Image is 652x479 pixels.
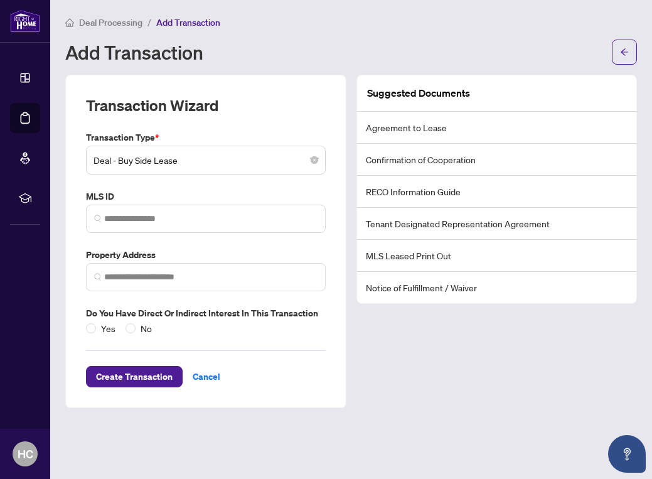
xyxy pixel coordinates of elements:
[357,176,637,208] li: RECO Information Guide
[96,321,120,335] span: Yes
[86,131,326,144] label: Transaction Type
[156,17,220,28] span: Add Transaction
[357,144,637,176] li: Confirmation of Cooperation
[357,240,637,272] li: MLS Leased Print Out
[65,42,203,62] h1: Add Transaction
[18,445,33,463] span: HC
[86,248,326,262] label: Property Address
[620,48,629,57] span: arrow-left
[357,272,637,303] li: Notice of Fulfillment / Waiver
[147,15,151,30] li: /
[94,148,318,172] span: Deal - Buy Side Lease
[65,18,74,27] span: home
[367,85,470,101] article: Suggested Documents
[136,321,157,335] span: No
[86,190,326,203] label: MLS ID
[79,17,142,28] span: Deal Processing
[183,366,230,387] button: Cancel
[608,435,646,473] button: Open asap
[357,112,637,144] li: Agreement to Lease
[94,273,102,281] img: search_icon
[10,9,40,33] img: logo
[94,215,102,222] img: search_icon
[357,208,637,240] li: Tenant Designated Representation Agreement
[193,367,220,387] span: Cancel
[96,367,173,387] span: Create Transaction
[86,95,218,116] h2: Transaction Wizard
[86,366,183,387] button: Create Transaction
[86,306,326,320] label: Do you have direct or indirect interest in this transaction
[311,156,318,164] span: close-circle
